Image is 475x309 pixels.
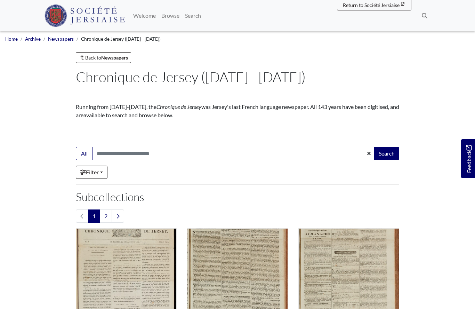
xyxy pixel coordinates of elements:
a: Home [5,36,18,42]
a: Goto page 2 [100,209,112,223]
p: Running from [DATE]-[DATE], the was Jersey's last French language newspaper. All 143 years have b... [76,103,399,119]
a: Archive [25,36,41,42]
span: Feedback [465,145,473,173]
button: Search [374,147,399,160]
em: Chronique de Jersey [156,103,201,110]
a: Would you like to provide feedback? [461,139,475,178]
a: Welcome [130,9,159,23]
li: Previous page [76,209,88,223]
a: Newspapers [48,36,74,42]
input: Search this collection... [92,147,375,160]
a: Back toNewspapers [76,52,131,63]
span: Chronique de Jersey ([DATE] - [DATE]) [81,36,161,42]
a: Browse [159,9,182,23]
a: Filter [76,166,107,179]
h2: Subcollections [76,190,399,204]
span: Goto page 1 [88,209,100,223]
a: Search [182,9,204,23]
img: Société Jersiaise [45,5,125,27]
span: Return to Société Jersiaise [343,2,400,8]
h1: Chronique de Jersey ([DATE] - [DATE]) [76,69,399,85]
a: Next page [112,209,124,223]
nav: pagination [76,209,399,223]
strong: Newspapers [101,55,128,61]
button: All [76,147,92,160]
a: Société Jersiaise logo [45,3,125,29]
